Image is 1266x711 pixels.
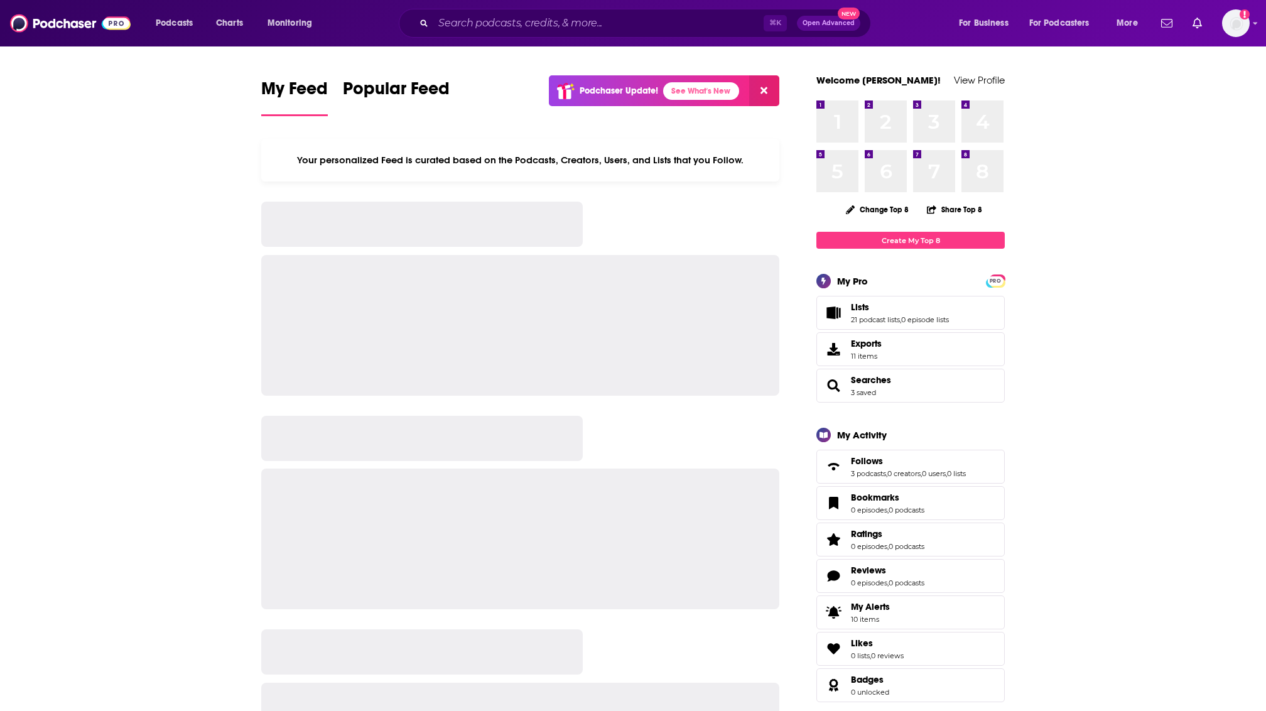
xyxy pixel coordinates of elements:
button: Change Top 8 [838,202,916,217]
span: Ratings [851,528,882,540]
a: Badges [821,676,846,694]
a: 0 lists [851,651,870,660]
a: Show notifications dropdown [1188,13,1207,34]
a: See What's New [663,82,739,100]
button: Open AdvancedNew [797,16,860,31]
span: For Podcasters [1029,14,1090,32]
span: New [838,8,860,19]
span: PRO [988,276,1003,286]
div: My Activity [837,429,887,441]
a: Badges [851,674,889,685]
span: , [887,542,889,551]
a: 0 podcasts [889,542,924,551]
a: Reviews [821,567,846,585]
a: Searches [821,377,846,394]
a: Show notifications dropdown [1156,13,1177,34]
span: Likes [851,638,873,649]
div: My Pro [837,275,868,287]
span: Searches [816,369,1005,403]
a: 0 lists [947,469,966,478]
a: 0 reviews [871,651,904,660]
a: Follows [821,458,846,475]
span: Charts [216,14,243,32]
a: 0 unlocked [851,688,889,697]
span: Bookmarks [816,486,1005,520]
button: open menu [950,13,1024,33]
span: For Business [959,14,1009,32]
a: Lists [821,304,846,322]
span: Exports [851,338,882,349]
span: More [1117,14,1138,32]
span: , [946,469,947,478]
span: Open Advanced [803,20,855,26]
span: , [870,651,871,660]
a: Likes [851,638,904,649]
a: Bookmarks [821,494,846,512]
a: 0 users [922,469,946,478]
a: Ratings [821,531,846,548]
svg: Add a profile image [1240,9,1250,19]
a: 3 saved [851,388,876,397]
a: Reviews [851,565,924,576]
a: 3 podcasts [851,469,886,478]
img: Podchaser - Follow, Share and Rate Podcasts [10,11,131,35]
span: Podcasts [156,14,193,32]
span: Badges [851,674,884,685]
a: Searches [851,374,891,386]
a: Create My Top 8 [816,232,1005,249]
button: Share Top 8 [926,197,983,222]
span: Monitoring [268,14,312,32]
button: Show profile menu [1222,9,1250,37]
span: Logged in as megcassidy [1222,9,1250,37]
span: , [886,469,887,478]
span: Follows [851,455,883,467]
a: Charts [208,13,251,33]
span: , [921,469,922,478]
span: My Alerts [851,601,890,612]
a: My Feed [261,78,328,116]
span: Likes [816,632,1005,666]
button: open menu [1108,13,1154,33]
a: Ratings [851,528,924,540]
a: 0 podcasts [889,578,924,587]
button: open menu [1021,13,1108,33]
span: Bookmarks [851,492,899,503]
a: Likes [821,640,846,658]
span: 10 items [851,615,890,624]
a: Bookmarks [851,492,924,503]
span: Lists [816,296,1005,330]
span: Popular Feed [343,78,450,107]
span: Ratings [816,523,1005,556]
img: User Profile [1222,9,1250,37]
a: Popular Feed [343,78,450,116]
button: open menu [259,13,328,33]
a: View Profile [954,74,1005,86]
a: Welcome [PERSON_NAME]! [816,74,941,86]
span: My Alerts [821,604,846,621]
span: Follows [816,450,1005,484]
button: open menu [147,13,209,33]
span: Reviews [851,565,886,576]
a: 0 episodes [851,578,887,587]
a: 0 podcasts [889,506,924,514]
span: 11 items [851,352,882,361]
a: My Alerts [816,595,1005,629]
span: Exports [821,340,846,358]
a: PRO [988,276,1003,285]
a: Follows [851,455,966,467]
span: , [900,315,901,324]
a: 0 creators [887,469,921,478]
a: Lists [851,301,949,313]
a: 0 episodes [851,542,887,551]
span: My Feed [261,78,328,107]
span: , [887,506,889,514]
span: ⌘ K [764,15,787,31]
span: Badges [816,668,1005,702]
span: Lists [851,301,869,313]
span: , [887,578,889,587]
input: Search podcasts, credits, & more... [433,13,764,33]
span: Reviews [816,559,1005,593]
